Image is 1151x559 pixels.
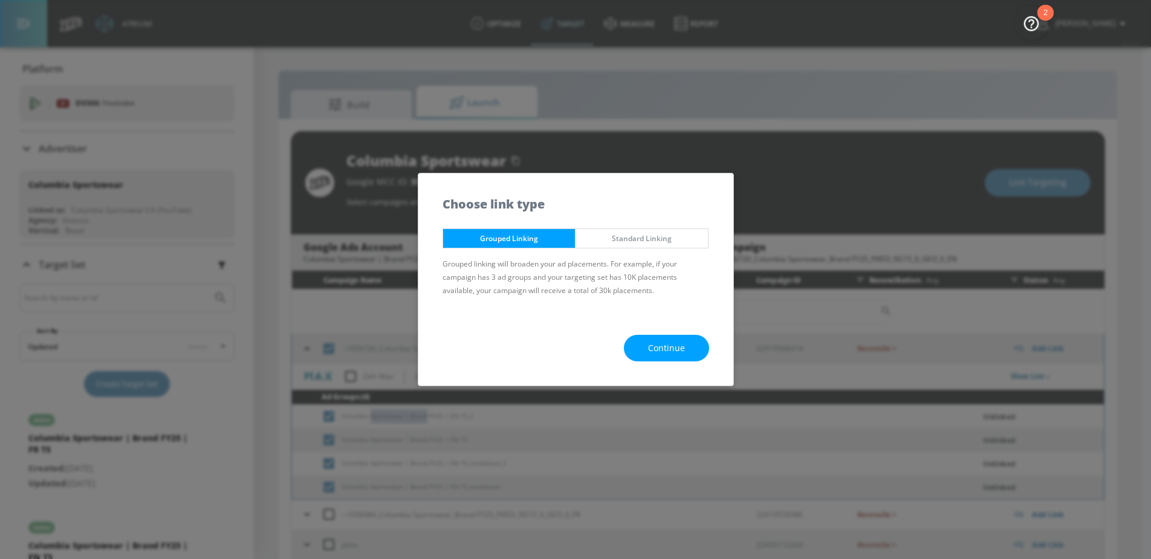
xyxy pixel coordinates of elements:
[624,335,709,362] button: Continue
[575,228,708,248] button: Standard Linking
[585,232,699,245] span: Standard Linking
[452,232,566,245] span: Grouped Linking
[1014,6,1048,40] button: Open Resource Center, 2 new notifications
[443,228,576,248] button: Grouped Linking
[648,341,685,356] span: Continue
[443,198,545,210] h5: Choose link type
[443,257,709,297] p: Grouped linking will broaden your ad placements. For example, if your campaign has 3 ad groups an...
[1043,13,1048,28] div: 2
